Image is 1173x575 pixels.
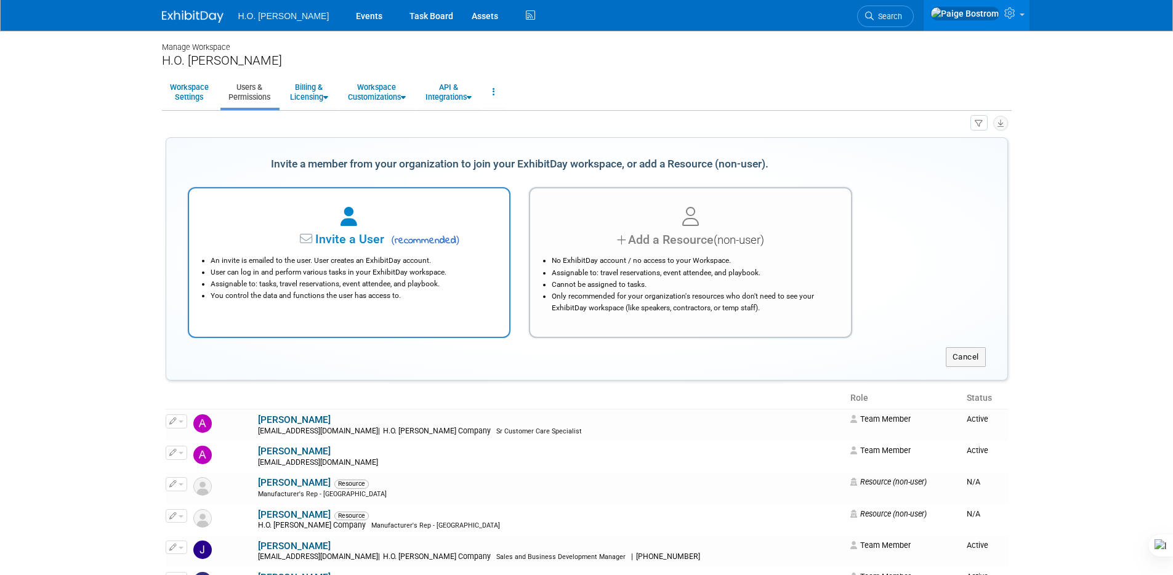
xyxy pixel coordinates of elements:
span: ( [391,234,395,246]
img: Resource [193,477,212,496]
span: Active [967,541,988,550]
span: H.O. [PERSON_NAME] Company [380,427,494,435]
div: H.O. [PERSON_NAME] [162,53,1012,68]
li: Only recommended for your organization's resources who don't need to see your ExhibitDay workspac... [552,291,836,314]
span: Active [967,446,988,455]
img: arlen larson [193,446,212,464]
span: | [378,552,380,561]
a: Users &Permissions [220,77,278,107]
li: You control the data and functions the user has access to. [211,290,494,302]
span: Manufacturer's Rep - [GEOGRAPHIC_DATA] [371,521,500,529]
span: | [631,552,633,561]
span: Team Member [850,414,911,424]
span: Invite a User [238,232,384,246]
li: An invite is emailed to the user. User creates an ExhibitDay account. [211,255,494,267]
div: [EMAIL_ADDRESS][DOMAIN_NAME] [258,552,842,562]
span: Search [874,12,902,21]
li: No ExhibitDay account / no access to your Workspace. [552,255,836,267]
img: Paige Bostrom [930,7,999,20]
span: | [378,427,380,435]
div: Add a Resource [546,231,836,249]
span: [PHONE_NUMBER] [633,552,704,561]
a: Search [857,6,914,27]
div: [EMAIL_ADDRESS][DOMAIN_NAME] [258,458,842,468]
span: recommended [387,233,459,248]
span: Team Member [850,446,911,455]
a: [PERSON_NAME] [258,509,331,520]
span: Resource [334,512,369,520]
a: [PERSON_NAME] [258,477,331,488]
a: [PERSON_NAME] [258,414,331,425]
a: WorkspaceSettings [162,77,217,107]
li: Cannot be assigned to tasks. [552,279,836,291]
img: ExhibitDay [162,10,224,23]
button: Cancel [946,347,986,367]
div: Invite a member from your organization to join your ExhibitDay workspace, or add a Resource (non-... [188,151,852,178]
li: User can log in and perform various tasks in your ExhibitDay workspace. [211,267,494,278]
a: [PERSON_NAME] [258,446,331,457]
th: Status [962,388,1008,409]
img: Jared Bostrom [193,541,212,559]
span: Sr Customer Care Specialist [496,427,582,435]
span: H.O. [PERSON_NAME] Company [258,521,369,529]
a: Billing &Licensing [282,77,336,107]
span: Resource [334,480,369,488]
a: WorkspaceCustomizations [340,77,414,107]
img: Andrew Reuss [193,414,212,433]
span: Sales and Business Development Manager [496,553,626,561]
span: Manufacturer's Rep - [GEOGRAPHIC_DATA] [258,490,387,498]
span: Team Member [850,541,911,550]
span: Resource (non-user) [850,477,927,486]
span: Resource (non-user) [850,509,927,518]
span: H.O. [PERSON_NAME] [238,11,329,21]
div: [EMAIL_ADDRESS][DOMAIN_NAME] [258,427,842,436]
span: ) [456,234,460,246]
a: [PERSON_NAME] [258,541,331,552]
span: N/A [967,509,980,518]
span: N/A [967,477,980,486]
div: Manage Workspace [162,31,1012,53]
a: API &Integrations [417,77,480,107]
li: Assignable to: travel reservations, event attendee, and playbook. [552,267,836,279]
img: Resource [193,509,212,528]
span: Active [967,414,988,424]
th: Role [845,388,962,409]
li: Assignable to: tasks, travel reservations, event attendee, and playbook. [211,278,494,290]
span: H.O. [PERSON_NAME] Company [380,552,494,561]
span: (non-user) [714,233,764,247]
